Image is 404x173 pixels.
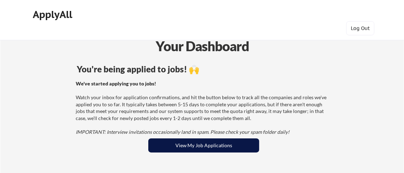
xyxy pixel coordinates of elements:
strong: We've started applying you to jobs! [76,80,156,86]
button: View My Job Applications [148,138,259,153]
div: Your Dashboard [1,36,404,56]
div: ApplyAll [33,8,74,20]
button: Log Out [346,21,374,35]
div: You're being applied to jobs! 🙌 [77,65,331,73]
em: IMPORTANT: Interview invitations occasionally land in spam. Please check your spam folder daily! [76,129,290,135]
div: Watch your inbox for application confirmations, and hit the button below to track all the compani... [76,80,330,136]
